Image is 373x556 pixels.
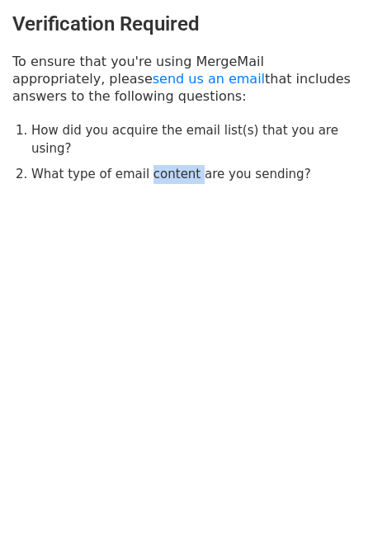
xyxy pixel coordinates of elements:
[31,165,361,184] li: What type of email content are you sending?
[31,121,361,158] li: How did you acquire the email list(s) that you are using?
[12,53,361,105] p: To ensure that you're using MergeMail appropriately, please that includes answers to the followin...
[12,12,361,36] h3: Verification Required
[290,477,373,556] iframe: Chat Widget
[153,71,265,87] a: send us an email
